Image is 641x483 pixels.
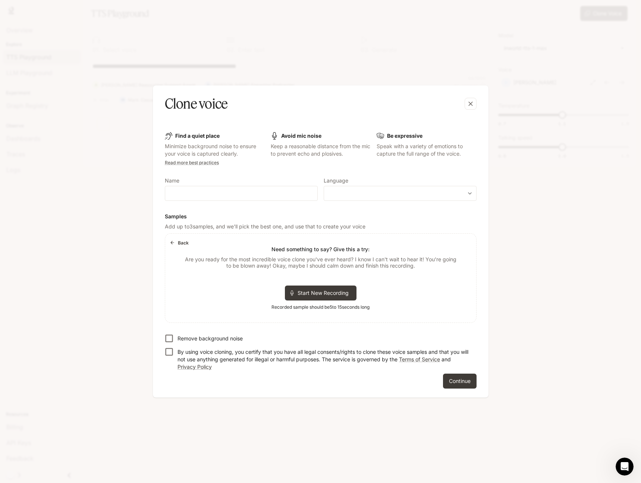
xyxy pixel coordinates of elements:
a: Read more best practices [165,160,219,165]
a: Terms of Service [399,356,440,362]
span: Recorded sample should be 5 to 15 seconds long [271,303,370,311]
p: Speak with a variety of emotions to capture the full range of the voice. [377,143,477,158]
h5: Clone voice [165,94,228,113]
p: Need something to say? Give this a try: [271,246,370,253]
h6: Samples [165,213,477,220]
b: Avoid mic noise [281,133,321,139]
p: Minimize background noise to ensure your voice is captured clearly. [165,143,265,158]
p: Remove background noise [177,335,243,342]
p: Name [165,178,179,183]
b: Be expressive [387,133,422,139]
p: Keep a reasonable distance from the mic to prevent echo and plosives. [271,143,371,158]
a: Privacy Policy [177,364,212,370]
p: Are you ready for the most incredible voice clone you've ever heard? I know I can't wait to hear ... [183,256,458,269]
p: By using voice cloning, you certify that you have all legal consents/rights to clone these voice ... [177,348,471,371]
div: Start New Recording [285,286,356,300]
p: Add up to 3 samples, and we'll pick the best one, and use that to create your voice [165,223,477,230]
b: Find a quiet place [175,133,220,139]
div: ​ [324,190,476,197]
button: Continue [443,374,477,389]
button: Back [168,237,192,249]
iframe: Intercom live chat [616,458,634,476]
p: Language [324,178,348,183]
span: Start New Recording [298,289,354,297]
